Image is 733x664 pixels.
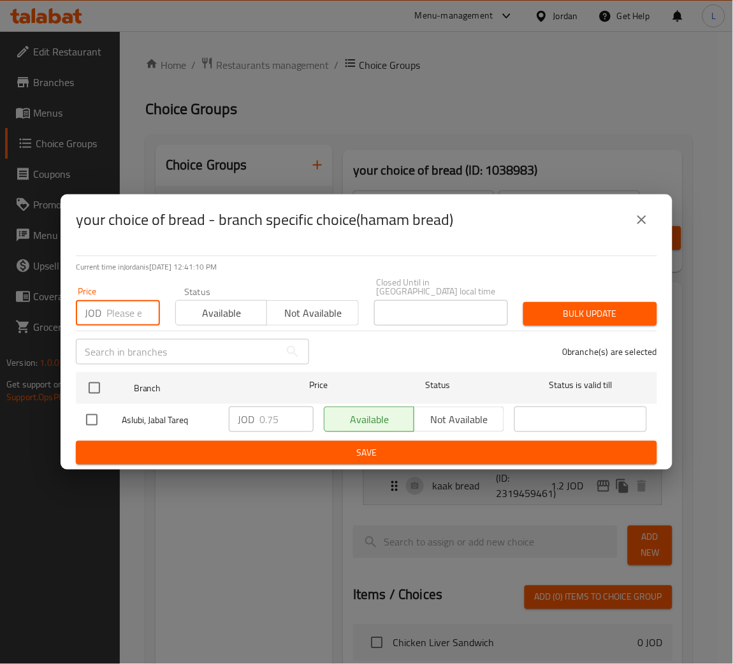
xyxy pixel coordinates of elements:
[277,377,361,393] span: Price
[76,339,280,364] input: Search in branches
[76,210,453,230] h2: your choice of bread - branch specific choice(hamam bread)
[76,441,657,465] button: Save
[259,407,314,432] input: Please enter price
[238,412,254,427] p: JOD
[85,305,101,321] p: JOD
[175,300,267,326] button: Available
[514,377,647,393] span: Status is valid till
[106,300,160,326] input: Please enter price
[76,261,657,273] p: Current time in Jordan is [DATE] 12:41:10 PM
[562,345,657,358] p: 0 branche(s) are selected
[122,412,219,428] span: Aslubi, Jabal Tareq
[134,380,266,396] span: Branch
[86,445,647,461] span: Save
[523,302,657,326] button: Bulk update
[372,377,504,393] span: Status
[627,205,657,235] button: close
[533,306,647,322] span: Bulk update
[181,304,262,322] span: Available
[272,304,353,322] span: Not available
[266,300,358,326] button: Not available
